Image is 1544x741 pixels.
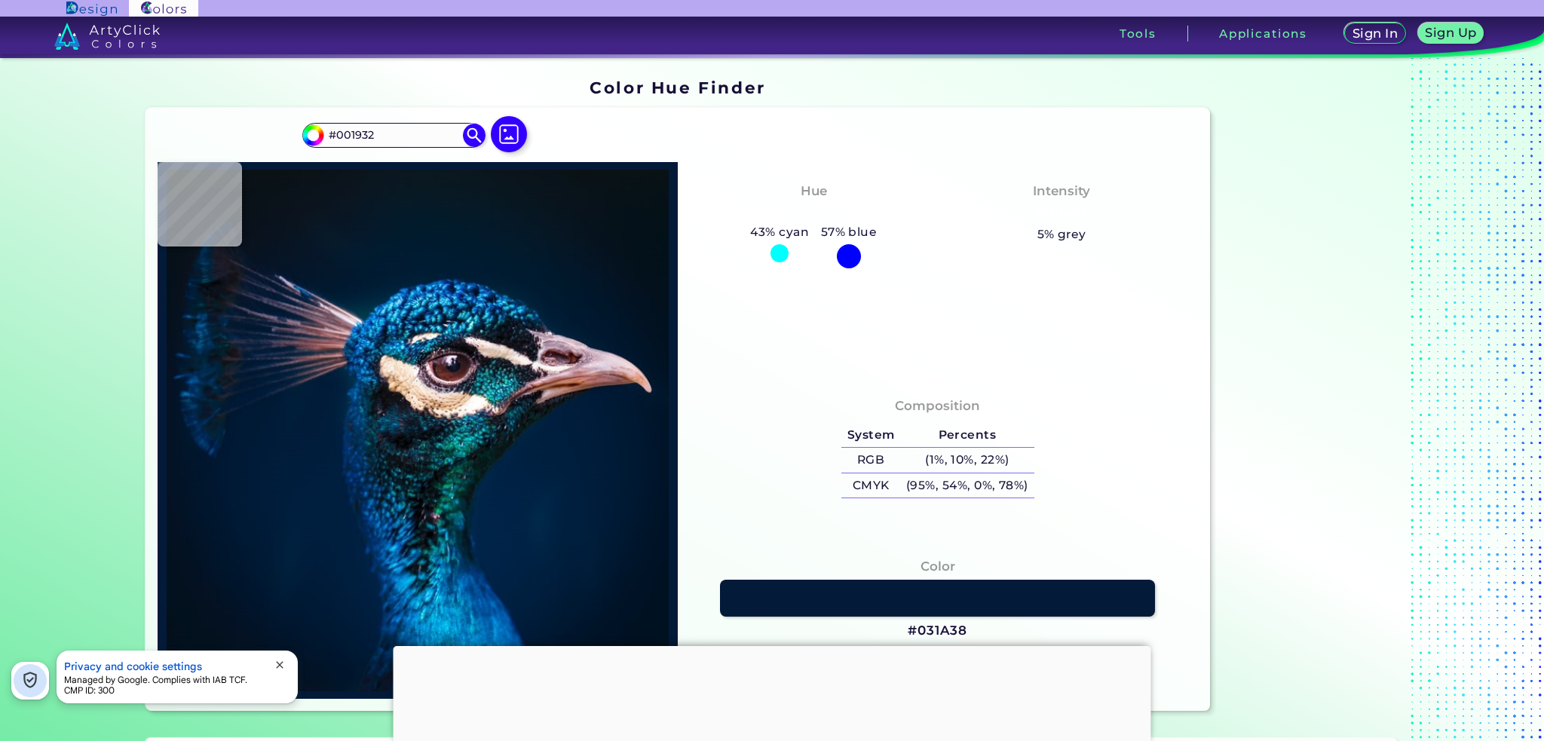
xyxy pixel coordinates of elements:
h4: Composition [895,395,980,417]
a: Sign Up [1420,24,1481,44]
h3: Vibrant [1029,204,1095,222]
h3: Applications [1219,28,1307,39]
img: icon picture [491,116,527,152]
h1: Color Hue Finder [590,76,765,99]
img: ArtyClick Design logo [66,2,117,16]
a: Sign In [1346,24,1403,44]
h5: Sign In [1354,28,1396,39]
h3: #031A38 [908,622,967,640]
h5: CMYK [841,473,900,498]
h5: Percents [900,423,1034,448]
h4: Color [921,556,955,577]
img: img_pavlin.jpg [165,170,670,691]
h5: Sign Up [1427,27,1475,38]
h4: Hue [801,180,827,202]
img: logo_artyclick_colors_white.svg [54,23,161,50]
input: type color.. [323,125,464,145]
h5: RGB [841,448,900,473]
iframe: Advertisement [1216,72,1405,717]
img: icon search [463,124,486,146]
h5: 43% cyan [745,222,815,242]
h3: Cyan-Blue [771,204,856,222]
h3: Tools [1120,28,1156,39]
h5: System [841,423,900,448]
h5: (1%, 10%, 22%) [900,448,1034,473]
h5: (95%, 54%, 0%, 78%) [900,473,1034,498]
iframe: Advertisement [394,646,1151,739]
h4: Intensity [1033,180,1090,202]
h5: 57% blue [815,222,883,242]
h5: 5% grey [1037,225,1086,244]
